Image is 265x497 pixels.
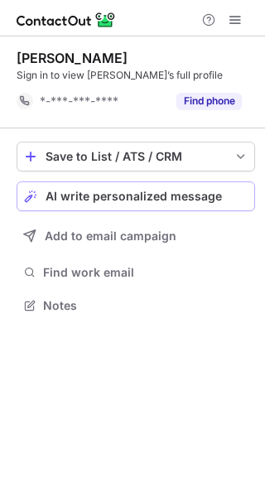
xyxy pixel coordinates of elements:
span: Add to email campaign [45,229,176,243]
div: [PERSON_NAME] [17,50,128,66]
button: Add to email campaign [17,221,255,251]
button: Notes [17,294,255,317]
button: Find work email [17,261,255,284]
span: Find work email [43,265,248,280]
div: Save to List / ATS / CRM [46,150,226,163]
div: Sign in to view [PERSON_NAME]’s full profile [17,68,255,83]
button: Reveal Button [176,93,242,109]
button: save-profile-one-click [17,142,255,171]
span: AI write personalized message [46,190,222,203]
button: AI write personalized message [17,181,255,211]
img: ContactOut v5.3.10 [17,10,116,30]
span: Notes [43,298,248,313]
